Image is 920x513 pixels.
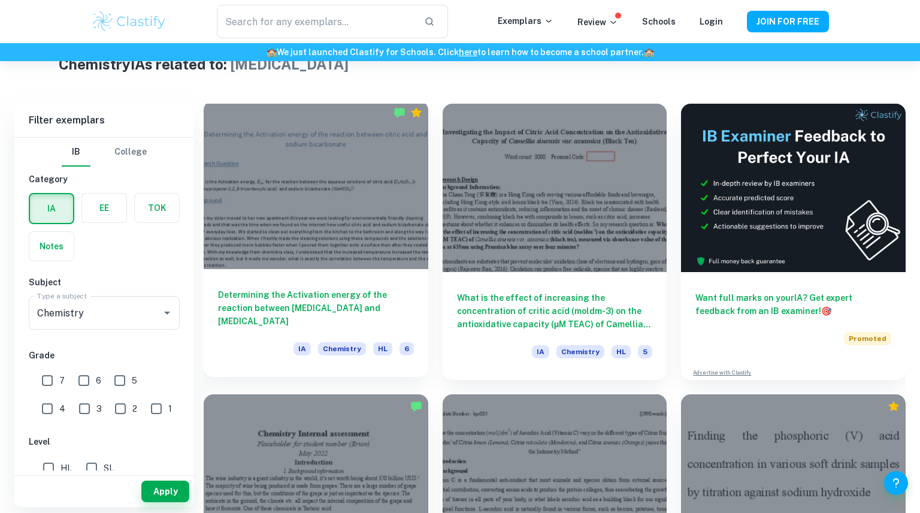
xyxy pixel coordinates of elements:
span: HL [612,345,631,358]
span: 7 [59,374,65,387]
span: Chemistry [556,345,604,358]
span: 6 [400,342,414,355]
span: 2 [132,402,137,415]
span: 3 [96,402,102,415]
span: HL [373,342,392,355]
button: Help and Feedback [884,471,908,495]
span: SL [104,461,114,475]
h6: We just launched Clastify for Schools. Click to learn how to become a school partner. [2,46,918,59]
h6: What is the effect of increasing the concentration of critic acid (moldm-3) on the antioxidative ... [457,291,653,331]
button: JOIN FOR FREE [747,11,829,32]
label: Type a subject [37,291,87,301]
a: What is the effect of increasing the concentration of critic acid (moldm-3) on the antioxidative ... [443,104,667,380]
button: Open [159,304,175,321]
div: Premium [410,107,422,119]
h6: Determining the Activation energy of the reaction between [MEDICAL_DATA] and [MEDICAL_DATA] [218,288,414,328]
button: College [114,138,147,167]
img: Clastify logo [91,10,167,34]
div: Premium [888,400,900,412]
a: here [459,47,477,57]
p: Review [577,16,618,29]
p: Exemplars [498,14,553,28]
span: IA [293,342,311,355]
span: 5 [638,345,652,358]
img: Marked [394,107,405,119]
a: Want full marks on yourIA? Get expert feedback from an IB examiner!PromotedAdvertise with Clastify [681,104,906,380]
a: Advertise with Clastify [693,369,751,377]
h6: Want full marks on your IA ? Get expert feedback from an IB examiner! [695,291,891,318]
a: Login [700,17,723,26]
span: 🎯 [821,306,831,316]
img: Thumbnail [681,104,906,272]
span: [MEDICAL_DATA] [230,56,349,73]
span: 4 [59,402,65,415]
span: 1 [168,402,172,415]
button: TOK [135,194,179,222]
span: 5 [132,374,137,387]
h6: Subject [29,276,180,289]
span: 6 [96,374,101,387]
button: Notes [29,232,74,261]
h6: Level [29,435,180,448]
span: 🏫 [644,47,654,57]
button: Apply [141,481,189,502]
h1: Chemistry IAs related to: [59,53,861,75]
span: Promoted [844,332,891,345]
span: Chemistry [318,342,366,355]
a: Determining the Activation energy of the reaction between [MEDICAL_DATA] and [MEDICAL_DATA]IAChem... [204,104,428,380]
div: Filter type choice [62,138,147,167]
input: Search for any exemplars... [217,5,414,38]
button: EE [82,194,126,222]
a: Schools [642,17,676,26]
h6: Grade [29,349,180,362]
h6: Filter exemplars [14,104,194,137]
img: Marked [410,400,422,412]
button: IB [62,138,90,167]
button: IA [30,194,73,223]
span: IA [532,345,549,358]
span: HL [60,461,72,475]
h6: Category [29,173,180,186]
span: 🏫 [267,47,277,57]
